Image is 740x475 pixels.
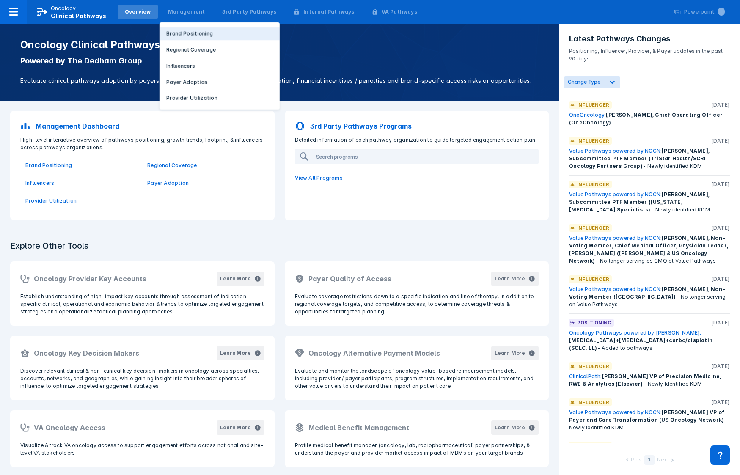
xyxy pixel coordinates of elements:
p: [DATE] [711,224,730,232]
p: Influencer [577,275,609,283]
div: - Newly Identified KDM [569,409,730,431]
a: Influencers [25,179,137,187]
p: [DATE] [711,101,730,109]
p: Positioning [577,319,611,327]
div: 1 [644,455,655,465]
p: Influencer [577,362,609,370]
p: [DATE] [711,362,730,370]
p: Influencer [577,398,609,406]
span: [PERSON_NAME], Subcommittee PTF Member ([US_STATE] [MEDICAL_DATA] Specialists) [569,191,710,213]
p: [DATE] [711,181,730,188]
button: Learn More [217,272,264,286]
p: Provider Utilization [25,197,137,205]
p: Evaluate and monitor the landscape of oncology value-based reimbursement models, including provid... [295,367,539,390]
p: Influencer [577,442,609,450]
div: - Newly Identified KDM [569,373,730,388]
p: Evaluate coverage restrictions down to a specific indication and line of therapy, in addition to ... [295,293,539,316]
h2: VA Oncology Access [34,423,105,433]
span: [PERSON_NAME] VP of Precision Medicine, RWE & Analytics (Elsevier) [569,373,721,387]
a: Value Pathways powered by NCCN: [569,235,662,241]
div: Overview [125,8,151,16]
div: Learn More [495,424,525,431]
p: Provider Utilization [166,94,217,102]
p: Visualize & track VA oncology access to support engagement efforts across national and site-level... [20,442,264,457]
p: 3rd Party Pathways Programs [310,121,412,131]
button: Learn More [217,420,264,435]
p: [DATE] [711,442,730,450]
a: Value Pathways powered by NCCN: [569,148,662,154]
p: Brand Positioning [166,30,213,38]
div: Internal Pathways [303,8,354,16]
a: Overview [118,5,158,19]
p: Influencer [577,224,609,232]
button: Learn More [491,346,539,360]
h2: Medical Benefit Management [308,423,409,433]
p: [DATE] [711,137,730,145]
a: Value Pathways powered by NCCN: [569,409,662,415]
p: Positioning, Influencer, Provider, & Payer updates in the past 90 days [569,44,730,63]
h2: Oncology Provider Key Accounts [34,274,146,284]
div: - [569,111,730,126]
p: Influencers [166,62,195,70]
p: [DATE] [711,275,730,283]
a: Value Pathways powered by NCCN: [569,286,662,292]
a: Brand Positioning [25,162,137,169]
a: Regional Coverage [147,162,259,169]
a: Value Pathways powered by NCCN: [569,191,662,198]
p: [DATE] [711,398,730,406]
button: Brand Positioning [160,27,280,40]
p: Influencer [577,137,609,145]
div: Learn More [220,349,250,357]
button: Learn More [491,420,539,435]
h3: Latest Pathways Changes [569,34,730,44]
a: OneOncology: [569,112,606,118]
div: Prev [631,456,642,465]
div: Learn More [495,275,525,283]
span: [MEDICAL_DATA]+[MEDICAL_DATA]+carbo/cisplatin (SCLC, 1L) [569,337,712,351]
div: Learn More [220,424,250,431]
p: [DATE] [711,319,730,327]
div: 3rd Party Pathways [222,8,277,16]
button: Influencers [160,60,280,72]
div: - No longer serving as CMO at Value Pathways [569,234,730,265]
p: Management Dashboard [36,121,119,131]
div: Learn More [220,275,250,283]
div: VA Pathways [382,8,417,16]
p: Establish understanding of high-impact key accounts through assessment of indication-specific cli... [20,293,264,316]
p: High-level interactive overview of pathways positioning, growth trends, footprint, & influencers ... [15,136,270,151]
p: Influencer [577,101,609,109]
p: Discover relevant clinical & non-clinical key decision-makers in oncology across specialties, acc... [20,367,264,390]
p: Influencer [577,181,609,188]
span: [PERSON_NAME], Subcommittee PTF Member (TriStar Health/SCRI Oncology Partners Group) [569,148,710,169]
span: [PERSON_NAME], Chief Operating Officer (OneOncology) [569,112,723,126]
h2: Oncology Alternative Payment Models [308,348,440,358]
p: Powered by The Dedham Group [20,56,539,66]
a: 3rd Party Pathways [215,5,283,19]
p: Oncology [51,5,76,12]
a: View All Programs [290,169,544,187]
a: Management [161,5,212,19]
div: Learn More [495,349,525,357]
button: Payer Adoption [160,76,280,88]
p: Payer Adoption [166,78,208,86]
a: 3rd Party Pathways Programs [290,116,544,136]
p: Regional Coverage [166,46,216,54]
div: Next [657,456,668,465]
div: Management [168,8,205,16]
button: Learn More [217,346,264,360]
input: Search programs [313,150,538,163]
div: Powerpoint [684,8,725,16]
div: - Added to pathways [569,329,730,352]
p: Evaluate clinical pathways adoption by payers and providers, implementation sophistication, finan... [20,76,539,85]
div: - Newly identified KDM [569,147,730,170]
a: Provider Utilization [160,92,280,104]
button: Regional Coverage [160,44,280,56]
